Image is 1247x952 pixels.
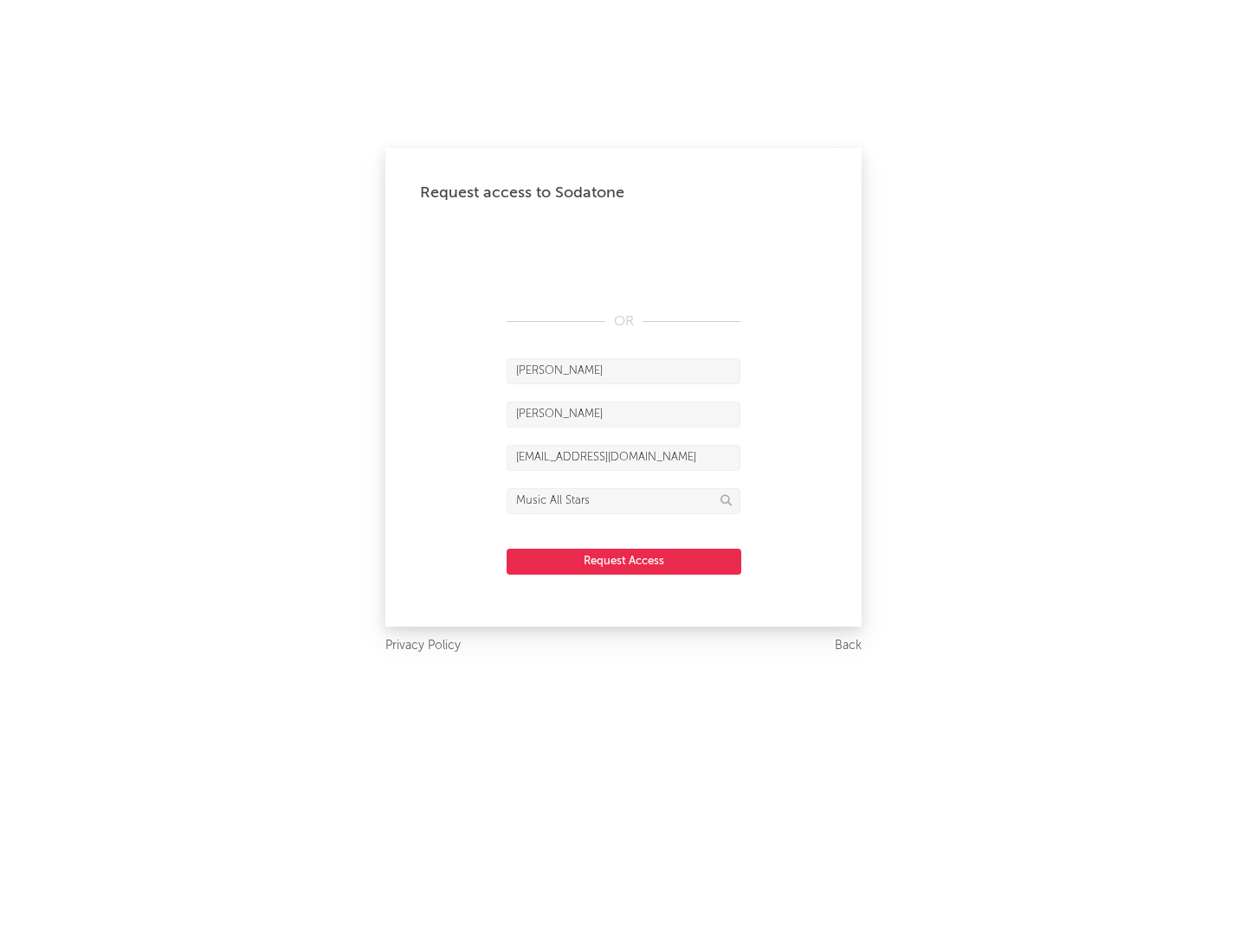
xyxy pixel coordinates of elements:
input: Email [507,445,740,471]
button: Request Access [507,549,741,575]
div: Request access to Sodatone [420,183,827,203]
a: Privacy Policy [385,635,461,657]
input: First Name [507,358,740,384]
a: Back [835,635,862,657]
input: Last Name [507,402,740,428]
input: Division [507,488,740,514]
div: OR [507,312,740,332]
